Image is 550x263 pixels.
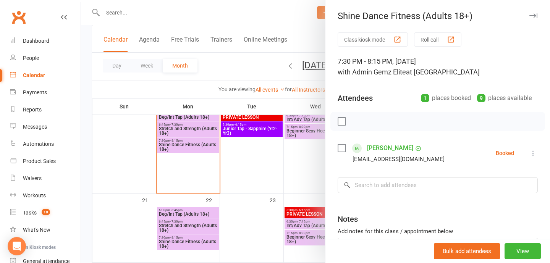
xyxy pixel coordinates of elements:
a: Dashboard [10,32,81,50]
div: Shine Dance Fitness (Adults 18+) [325,11,550,21]
a: Tasks 10 [10,204,81,221]
div: 9 [477,94,485,102]
div: 7:30 PM - 8:15 PM, [DATE] [338,56,538,77]
a: Payments [10,84,81,101]
div: Notes [338,214,358,224]
button: Roll call [414,32,461,47]
input: Search to add attendees [338,177,538,193]
a: [PERSON_NAME] [367,142,413,154]
div: Attendees [338,93,373,103]
div: Reports [23,106,42,113]
div: People [23,55,39,61]
a: Reports [10,101,81,118]
a: Workouts [10,187,81,204]
div: What's New [23,227,50,233]
span: with Admin Gemz Elite [338,68,406,76]
div: Add notes for this class / appointment below [338,227,538,236]
button: Class kiosk mode [338,32,408,47]
div: Calendar [23,72,45,78]
div: Payments [23,89,47,95]
div: Workouts [23,192,46,198]
a: Calendar [10,67,81,84]
div: Waivers [23,175,42,181]
a: What's New [10,221,81,239]
button: Bulk add attendees [434,243,500,259]
a: Messages [10,118,81,136]
button: View [505,243,541,259]
div: Product Sales [23,158,56,164]
a: Clubworx [9,8,28,27]
a: People [10,50,81,67]
div: Dashboard [23,38,49,44]
a: Waivers [10,170,81,187]
div: places available [477,93,532,103]
div: Tasks [23,210,37,216]
a: Automations [10,136,81,153]
div: [EMAIL_ADDRESS][DOMAIN_NAME] [353,154,445,164]
div: Open Intercom Messenger [8,237,26,255]
div: places booked [421,93,471,103]
a: Product Sales [10,153,81,170]
div: Booked [496,150,514,156]
div: 1 [421,94,429,102]
span: at [GEOGRAPHIC_DATA] [406,68,480,76]
div: Messages [23,124,47,130]
span: 10 [42,209,50,215]
div: Automations [23,141,54,147]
